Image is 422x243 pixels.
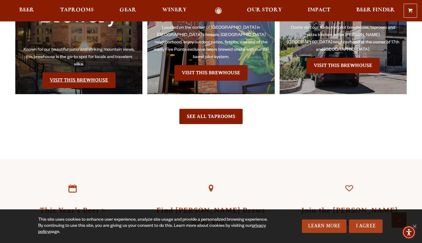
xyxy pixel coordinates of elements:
[158,7,191,14] a: Winery
[179,109,243,124] a: See All Taprooms
[119,8,136,13] span: Gear
[207,7,230,14] a: Odell Home
[60,8,94,13] span: Taprooms
[15,7,38,14] a: Beer
[38,224,266,235] a: privacy policy
[243,7,286,14] a: Our Story
[42,72,116,88] a: Visit the Fort Collin's Brewery & Taproom
[116,7,140,14] a: Gear
[286,24,401,54] p: Come visit our 10-barrel pilot brewhouse, taproom and pizza kitchen in the [PERSON_NAME][GEOGRAPH...
[301,206,398,226] a: Join the [PERSON_NAME] Team
[40,206,106,214] a: This Year’s Beer
[21,46,136,68] p: Known for our beautiful patio and striking mountain views, this brewhouse is the go-to spot for l...
[56,7,98,14] a: Taprooms
[156,206,265,226] a: Find [PERSON_NAME] BrewsNear You
[174,65,248,80] a: Visit the Five Points Brewhouse
[335,175,363,203] a: Join the Odell Team
[308,8,330,13] span: Impact
[247,8,282,13] span: Our Story
[19,8,34,13] span: Beer
[306,58,380,73] a: Visit the Sloan’s Lake Brewhouse
[356,8,395,13] span: Beer Finder
[304,7,334,14] a: Impact
[153,24,268,61] p: Located on the corner of [GEOGRAPHIC_DATA] in [GEOGRAPHIC_DATA]’s historic [GEOGRAPHIC_DATA] neig...
[59,175,87,203] a: This Year’s Beer
[38,217,273,235] div: This site uses cookies to enhance user experience, analyze site usage and provide a personalized ...
[352,7,399,14] a: Beer Finder
[402,226,416,239] div: Accessibility Menu
[302,219,347,233] a: Learn More
[349,219,383,233] a: I Agree
[162,8,187,13] span: Winery
[197,175,225,203] a: Find Odell Brews Near You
